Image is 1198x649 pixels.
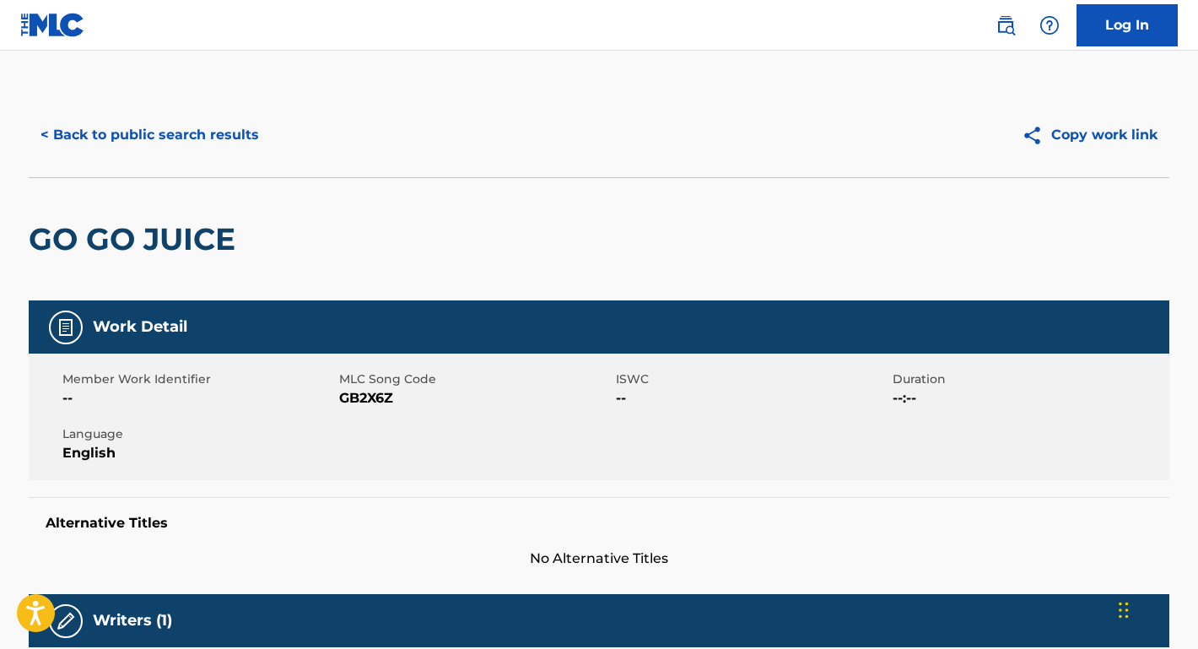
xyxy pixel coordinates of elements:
[46,515,1152,532] h5: Alternative Titles
[616,388,888,408] span: --
[29,114,271,156] button: < Back to public search results
[893,370,1165,388] span: Duration
[62,443,335,463] span: English
[1114,568,1198,649] div: Widget de chat
[1033,8,1066,42] div: Help
[616,370,888,388] span: ISWC
[996,15,1016,35] img: search
[1119,585,1129,635] div: Glisser
[56,611,76,631] img: Writers
[62,388,335,408] span: --
[93,317,187,337] h5: Work Detail
[1022,125,1051,146] img: Copy work link
[20,13,85,37] img: MLC Logo
[1114,568,1198,649] iframe: Chat Widget
[339,370,612,388] span: MLC Song Code
[29,549,1169,569] span: No Alternative Titles
[62,425,335,443] span: Language
[893,388,1165,408] span: --:--
[1039,15,1060,35] img: help
[56,317,76,338] img: Work Detail
[989,8,1023,42] a: Public Search
[93,611,172,630] h5: Writers (1)
[339,388,612,408] span: GB2X6Z
[29,220,244,258] h2: GO GO JUICE
[1010,114,1169,156] button: Copy work link
[62,370,335,388] span: Member Work Identifier
[1077,4,1178,46] a: Log In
